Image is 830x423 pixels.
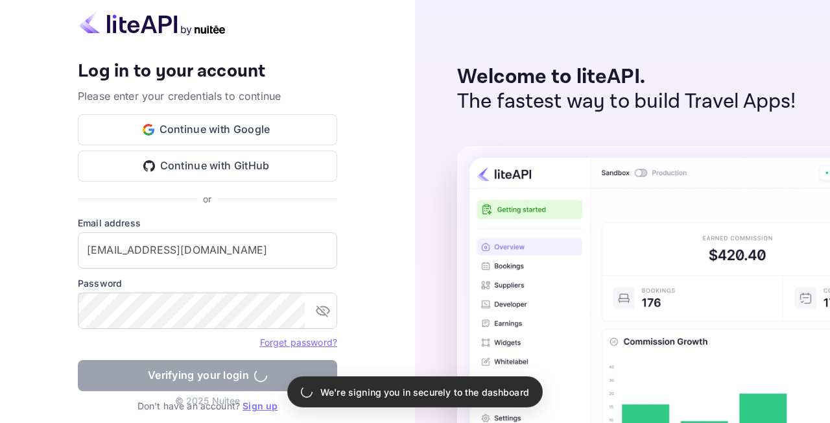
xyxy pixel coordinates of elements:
[78,232,337,269] input: Enter your email address
[457,65,796,90] p: Welcome to liteAPI.
[457,90,796,114] p: The fastest way to build Travel Apps!
[78,276,337,290] label: Password
[78,399,337,413] p: Don't have an account?
[78,114,337,145] button: Continue with Google
[203,192,211,206] p: or
[78,10,227,36] img: liteapi
[260,335,337,348] a: Forget password?
[243,400,278,411] a: Sign up
[78,88,337,104] p: Please enter your credentials to continue
[320,385,529,399] p: We're signing you in securely to the dashboard
[78,151,337,182] button: Continue with GitHub
[260,337,337,348] a: Forget password?
[78,60,337,83] h4: Log in to your account
[78,216,337,230] label: Email address
[175,394,241,407] p: © 2025 Nuitee
[310,298,336,324] button: toggle password visibility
